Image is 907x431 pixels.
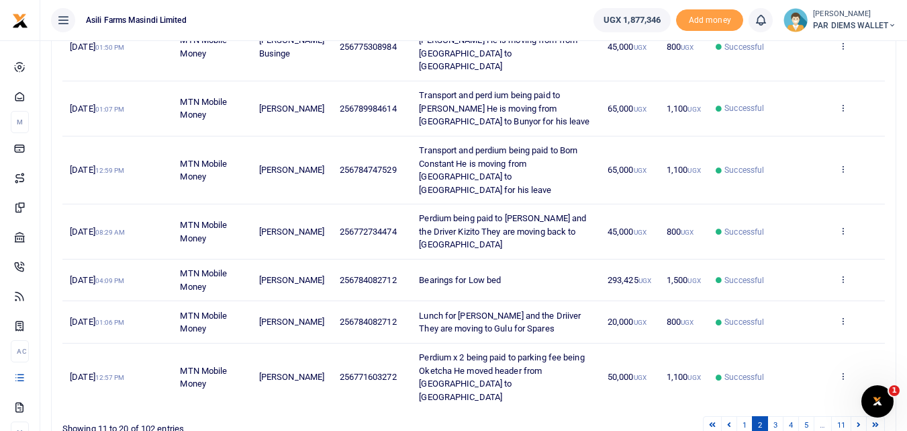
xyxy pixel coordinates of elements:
[667,317,694,327] span: 800
[783,8,896,32] a: profile-user [PERSON_NAME] PAR DIEMS WALLET
[634,374,647,381] small: UGX
[634,229,647,236] small: UGX
[259,35,324,58] span: [PERSON_NAME] Businge
[70,42,124,52] span: [DATE]
[724,274,764,286] span: Successful
[608,227,647,237] span: 45,000
[724,371,764,383] span: Successful
[12,13,28,29] img: logo-small
[724,316,764,328] span: Successful
[95,106,125,113] small: 01:07 PM
[667,42,694,52] span: 800
[180,97,227,120] span: MTN Mobile Money
[340,317,397,327] span: 256784082712
[70,372,124,382] span: [DATE]
[667,227,694,237] span: 800
[676,9,743,32] span: Add money
[634,167,647,174] small: UGX
[180,159,227,182] span: MTN Mobile Money
[419,352,584,402] span: Perdium x 2 being paid to parking fee being Oketcha He moved header from [GEOGRAPHIC_DATA] to [GE...
[419,145,577,195] span: Transport and perdium being paid to Born Constant He is moving from [GEOGRAPHIC_DATA] to [GEOGRAP...
[687,167,700,174] small: UGX
[340,165,397,175] span: 256784747529
[634,319,647,326] small: UGX
[667,275,701,285] span: 1,500
[11,340,29,362] li: Ac
[813,9,896,20] small: [PERSON_NAME]
[608,104,647,114] span: 65,000
[813,19,896,32] span: PAR DIEMS WALLET
[70,275,124,285] span: [DATE]
[889,385,900,396] span: 1
[70,227,125,237] span: [DATE]
[861,385,894,418] iframe: Intercom live chat
[676,14,743,24] a: Add money
[419,275,501,285] span: Bearings for Low bed
[593,8,671,32] a: UGX 1,877,346
[340,104,397,114] span: 256789984614
[259,165,324,175] span: [PERSON_NAME]
[783,8,808,32] img: profile-user
[634,44,647,51] small: UGX
[724,102,764,114] span: Successful
[667,165,701,175] span: 1,100
[180,311,227,334] span: MTN Mobile Money
[681,229,694,236] small: UGX
[724,41,764,53] span: Successful
[634,106,647,113] small: UGX
[259,275,324,285] span: [PERSON_NAME]
[70,165,124,175] span: [DATE]
[340,227,397,237] span: 256772734474
[70,317,124,327] span: [DATE]
[259,317,324,327] span: [PERSON_NAME]
[419,213,586,249] span: Perdium being paid to [PERSON_NAME] and the Driver Kizito They are moving back to [GEOGRAPHIC_DATA]
[608,372,647,382] span: 50,000
[180,366,227,389] span: MTN Mobile Money
[259,227,324,237] span: [PERSON_NAME]
[604,13,661,27] span: UGX 1,877,346
[95,44,125,51] small: 01:50 PM
[180,268,227,292] span: MTN Mobile Money
[419,311,581,334] span: Lunch for [PERSON_NAME] and the Driiver They are moving to Gulu for Spares
[687,374,700,381] small: UGX
[608,317,647,327] span: 20,000
[259,104,324,114] span: [PERSON_NAME]
[340,42,397,52] span: 256775308984
[608,42,647,52] span: 45,000
[687,106,700,113] small: UGX
[687,277,700,284] small: UGX
[70,104,124,114] span: [DATE]
[95,374,125,381] small: 12:57 PM
[667,104,701,114] span: 1,100
[95,319,125,326] small: 01:06 PM
[340,275,397,285] span: 256784082712
[681,319,694,326] small: UGX
[588,8,676,32] li: Wallet ballance
[638,277,651,284] small: UGX
[724,226,764,238] span: Successful
[95,167,125,174] small: 12:59 PM
[724,164,764,176] span: Successful
[608,275,651,285] span: 293,425
[340,372,397,382] span: 256771603272
[419,90,589,126] span: Transport and perd ium being paid to [PERSON_NAME] He is moving from [GEOGRAPHIC_DATA] to Bunyor ...
[81,14,192,26] span: Asili Farms Masindi Limited
[608,165,647,175] span: 65,000
[180,220,227,243] span: MTN Mobile Money
[681,44,694,51] small: UGX
[11,111,29,133] li: M
[667,372,701,382] span: 1,100
[676,9,743,32] li: Toup your wallet
[95,229,126,236] small: 08:29 AM
[12,15,28,25] a: logo-small logo-large logo-large
[259,372,324,382] span: [PERSON_NAME]
[95,277,125,284] small: 04:09 PM
[180,35,227,58] span: MTN Mobile Money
